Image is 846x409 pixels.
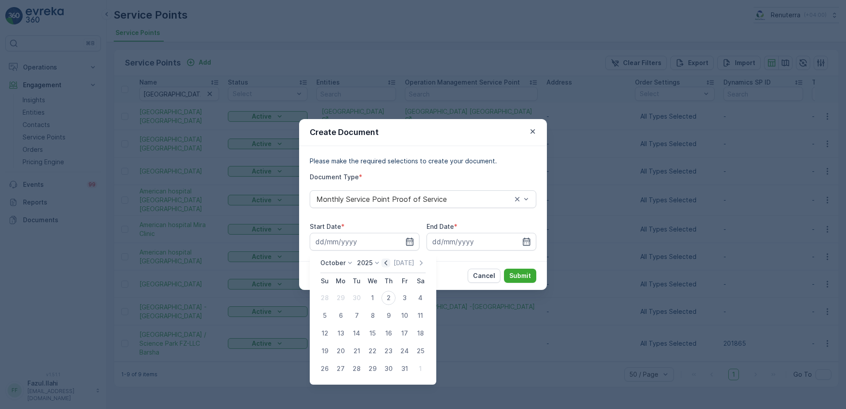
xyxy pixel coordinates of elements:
div: 31 [397,362,411,376]
th: Sunday [317,273,333,289]
p: 2025 [357,259,373,267]
div: 5 [318,309,332,323]
div: 22 [365,344,380,358]
div: 1 [413,362,427,376]
button: Cancel [468,269,500,283]
div: 9 [381,309,396,323]
div: 29 [334,291,348,305]
p: Cancel [473,271,495,280]
p: Please make the required selections to create your document. [310,157,536,166]
input: dd/mm/yyyy [427,233,536,251]
div: 7 [350,309,364,323]
div: 14 [350,326,364,340]
div: 28 [318,291,332,305]
div: 11 [413,309,427,323]
div: 21 [350,344,364,358]
div: 30 [381,362,396,376]
div: 28 [350,362,364,376]
div: 6 [334,309,348,323]
th: Saturday [412,273,428,289]
div: 26 [318,362,332,376]
label: End Date [427,223,454,230]
div: 10 [397,309,411,323]
th: Tuesday [349,273,365,289]
label: Document Type [310,173,359,181]
th: Friday [396,273,412,289]
div: 27 [334,362,348,376]
p: October [320,259,346,267]
div: 24 [397,344,411,358]
div: 18 [413,326,427,340]
div: 1 [365,291,380,305]
div: 15 [365,326,380,340]
div: 30 [350,291,364,305]
div: 16 [381,326,396,340]
div: 19 [318,344,332,358]
label: Start Date [310,223,341,230]
div: 3 [397,291,411,305]
button: Submit [504,269,536,283]
th: Monday [333,273,349,289]
th: Thursday [381,273,396,289]
p: Submit [509,271,531,280]
div: 8 [365,309,380,323]
th: Wednesday [365,273,381,289]
div: 20 [334,344,348,358]
input: dd/mm/yyyy [310,233,419,251]
p: Create Document [310,126,379,139]
div: 4 [413,291,427,305]
div: 23 [381,344,396,358]
p: [DATE] [393,259,414,267]
div: 13 [334,326,348,340]
div: 12 [318,326,332,340]
div: 29 [365,362,380,376]
div: 17 [397,326,411,340]
div: 2 [381,291,396,305]
div: 25 [413,344,427,358]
